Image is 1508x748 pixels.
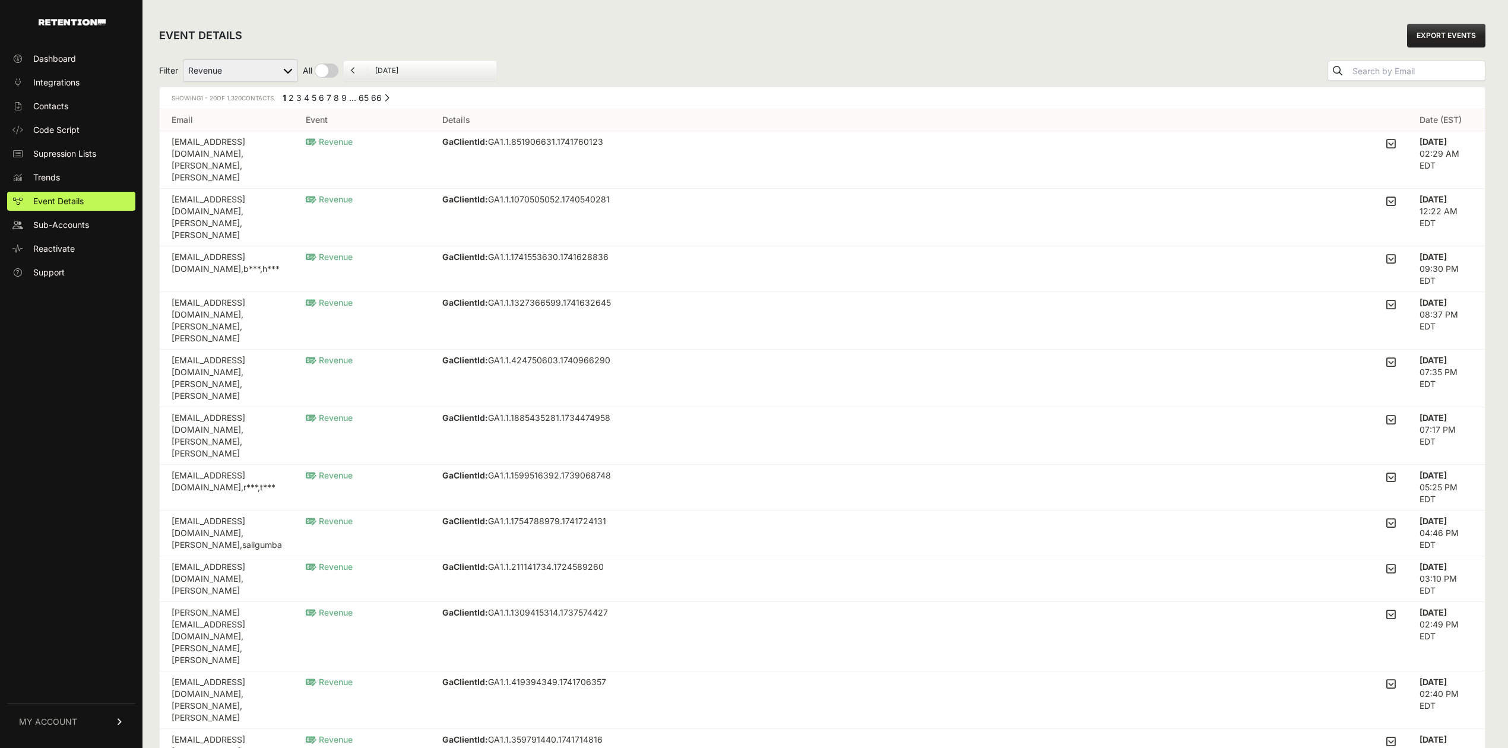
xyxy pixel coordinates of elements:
[442,734,603,746] p: GA1.1.359791440.1741714816
[306,516,353,526] span: Revenue
[225,94,275,102] span: Contacts.
[33,100,68,112] span: Contacts
[160,131,294,189] td: [EMAIL_ADDRESS][DOMAIN_NAME],[PERSON_NAME],[PERSON_NAME]
[442,297,611,309] p: GA1.1.1327366599.1741632645
[7,121,135,140] a: Code Script
[1408,407,1485,465] td: 07:17 PM EDT
[442,561,604,573] p: GA1.1.211141734.1724589260
[442,677,488,687] strong: GaClientId:
[1408,602,1485,671] td: 02:49 PM EDT
[442,252,488,262] strong: GaClientId:
[349,93,356,103] span: …
[159,27,242,44] h2: EVENT DETAILS
[33,219,89,231] span: Sub-Accounts
[306,607,353,617] span: Revenue
[7,168,135,187] a: Trends
[160,556,294,602] td: [EMAIL_ADDRESS][DOMAIN_NAME],[PERSON_NAME]
[160,465,294,511] td: [EMAIL_ADDRESS][DOMAIN_NAME],r***,t***
[33,267,65,278] span: Support
[160,671,294,729] td: [EMAIL_ADDRESS][DOMAIN_NAME],[PERSON_NAME],[PERSON_NAME]
[442,412,610,424] p: GA1.1.1885435281.1734474958
[160,189,294,246] td: [EMAIL_ADDRESS][DOMAIN_NAME],[PERSON_NAME],[PERSON_NAME]
[442,251,609,263] p: GA1.1.1741553630.1741628836
[1408,465,1485,511] td: 05:25 PM EDT
[1420,355,1447,365] strong: [DATE]
[442,297,488,308] strong: GaClientId:
[33,172,60,183] span: Trends
[304,93,309,103] a: Page 4
[306,137,353,147] span: Revenue
[442,515,606,527] p: GA1.1.1754788979.1741724131
[7,73,135,92] a: Integrations
[442,355,488,365] strong: GaClientId:
[7,49,135,68] a: Dashboard
[312,93,316,103] a: Page 5
[1420,413,1447,423] strong: [DATE]
[306,470,353,480] span: Revenue
[283,93,286,103] em: Page 1
[33,148,96,160] span: Supression Lists
[160,246,294,292] td: [EMAIL_ADDRESS][DOMAIN_NAME],b***,h***
[159,65,178,77] span: Filter
[341,93,347,103] a: Page 9
[306,562,353,572] span: Revenue
[39,19,106,26] img: Retention.com
[442,413,488,423] strong: GaClientId:
[442,607,608,619] p: GA1.1.1309415314.1737574427
[1408,131,1485,189] td: 02:29 AM EDT
[1408,511,1485,556] td: 04:46 PM EDT
[306,677,353,687] span: Revenue
[160,292,294,350] td: [EMAIL_ADDRESS][DOMAIN_NAME],[PERSON_NAME],[PERSON_NAME]
[7,703,135,740] a: MY ACCOUNT
[33,195,84,207] span: Event Details
[306,297,353,308] span: Revenue
[306,413,353,423] span: Revenue
[19,716,77,728] span: MY ACCOUNT
[1420,607,1447,617] strong: [DATE]
[1407,24,1485,47] a: EXPORT EVENTS
[33,53,76,65] span: Dashboard
[1420,470,1447,480] strong: [DATE]
[442,607,488,617] strong: GaClientId:
[289,93,294,103] a: Page 2
[371,93,382,103] a: Page 66
[160,109,294,131] th: Email
[1408,671,1485,729] td: 02:40 PM EDT
[1420,297,1447,308] strong: [DATE]
[7,215,135,234] a: Sub-Accounts
[306,194,353,204] span: Revenue
[359,93,369,103] a: Page 65
[1420,137,1447,147] strong: [DATE]
[1408,109,1485,131] th: Date (EST)
[1408,350,1485,407] td: 07:35 PM EDT
[442,516,488,526] strong: GaClientId:
[33,243,75,255] span: Reactivate
[1350,63,1485,80] input: Search by Email
[327,93,331,103] a: Page 7
[33,124,80,136] span: Code Script
[319,93,324,103] a: Page 6
[160,602,294,671] td: [PERSON_NAME][EMAIL_ADDRESS][DOMAIN_NAME],[PERSON_NAME],[PERSON_NAME]
[442,137,488,147] strong: GaClientId:
[306,252,353,262] span: Revenue
[1408,556,1485,602] td: 03:10 PM EDT
[1420,677,1447,687] strong: [DATE]
[33,77,80,88] span: Integrations
[160,511,294,556] td: [EMAIL_ADDRESS][DOMAIN_NAME],[PERSON_NAME],saligumba
[442,734,488,744] strong: GaClientId:
[183,59,298,82] select: Filter
[7,144,135,163] a: Supression Lists
[227,94,242,102] span: 1,320
[296,93,302,103] a: Page 3
[442,562,488,572] strong: GaClientId:
[1420,516,1447,526] strong: [DATE]
[201,94,217,102] span: 1 - 20
[7,263,135,282] a: Support
[160,407,294,465] td: [EMAIL_ADDRESS][DOMAIN_NAME],[PERSON_NAME],[PERSON_NAME]
[294,109,430,131] th: Event
[442,470,611,481] p: GA1.1.1599516392.1739068748
[442,470,488,480] strong: GaClientId:
[1408,189,1485,246] td: 12:22 AM EDT
[1420,252,1447,262] strong: [DATE]
[306,734,353,744] span: Revenue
